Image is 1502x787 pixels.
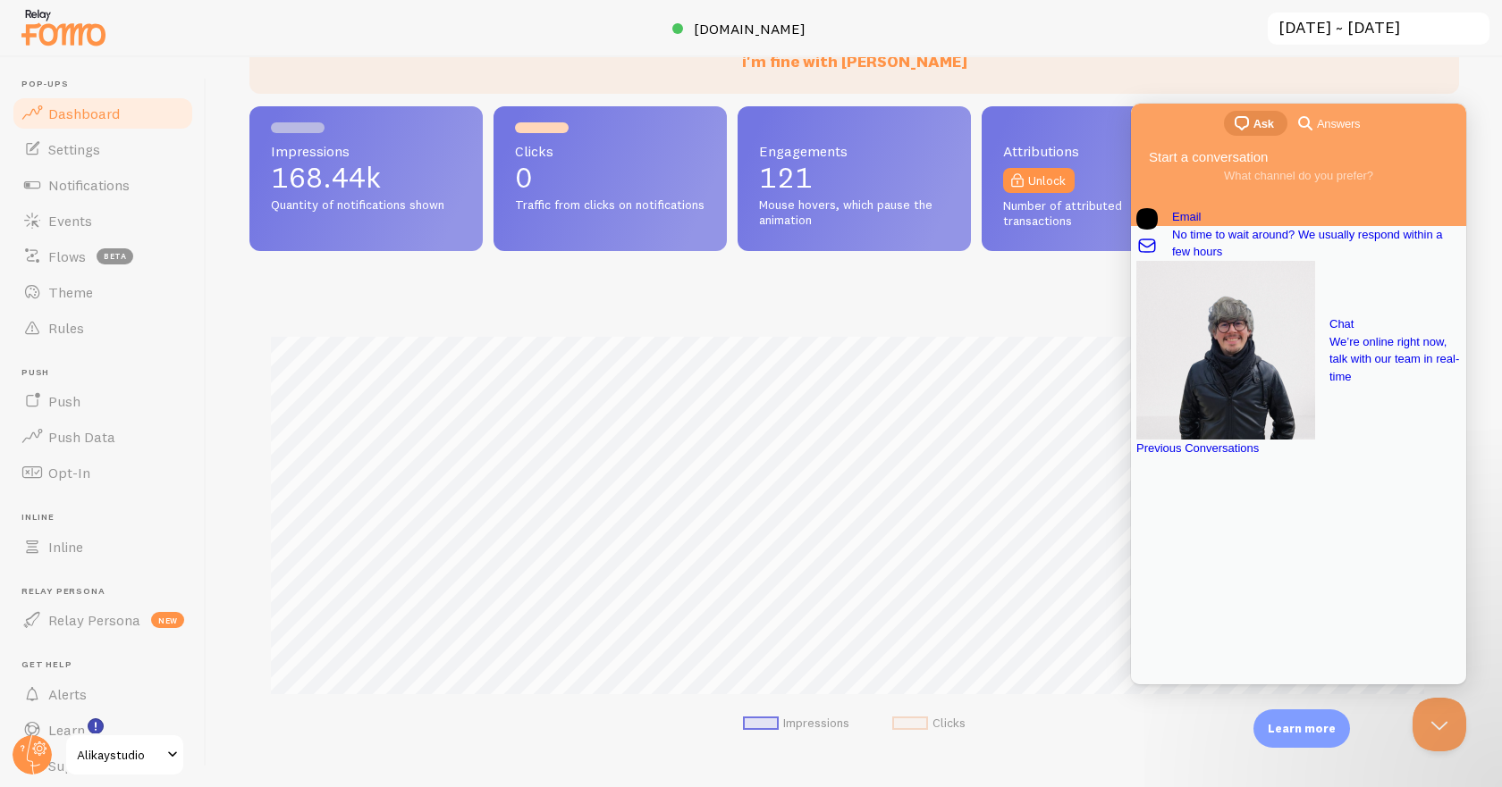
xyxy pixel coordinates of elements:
[1003,144,1194,158] span: Attributions
[892,716,966,732] li: Clicks
[1003,168,1075,193] a: Unlock
[515,197,705,213] span: Traffic from clicks on notifications
[759,163,949,192] p: 121
[271,163,461,192] p: 168.44k
[48,319,84,337] span: Rules
[48,212,92,230] span: Events
[1003,198,1194,230] span: Number of attributed transactions
[11,203,195,239] a: Events
[515,144,705,158] span: Clicks
[11,131,195,167] a: Settings
[19,4,108,50] img: fomo-relay-logo-orange.svg
[1253,709,1350,748] div: Learn more
[21,79,195,90] span: Pop-ups
[11,96,195,131] a: Dashboard
[48,392,80,410] span: Push
[11,167,195,203] a: Notifications
[48,464,90,481] span: Opt-In
[759,197,949,229] span: Mouse hovers, which pause the animation
[1413,698,1466,751] iframe: Help Scout Beacon - Close
[743,716,849,732] li: Impressions
[48,685,87,703] span: Alerts
[11,712,195,748] a: Learn
[21,512,195,523] span: Inline
[11,529,195,565] a: Inline
[11,455,195,490] a: Opt-In
[11,602,195,638] a: Relay Persona new
[21,659,195,671] span: Get Help
[77,744,162,766] span: Alikaystudio
[11,310,195,346] a: Rules
[759,144,949,158] span: Engagements
[97,248,133,264] span: beta
[48,721,85,739] span: Learn
[11,274,195,310] a: Theme
[11,239,195,274] a: Flows beta
[11,419,195,455] a: Push Data
[48,140,100,158] span: Settings
[151,612,184,628] span: new
[48,283,93,301] span: Theme
[48,428,115,446] span: Push Data
[48,176,130,194] span: Notifications
[1131,104,1466,684] iframe: Help Scout Beacon - Live Chat, Contact Form, and Knowledge Base
[271,144,461,158] span: Impressions
[21,367,195,379] span: Push
[515,163,705,192] p: 0
[64,733,185,776] a: Alikaystudio
[48,105,120,122] span: Dashboard
[271,197,461,213] span: Quantity of notifications shown
[1268,720,1336,737] p: Learn more
[48,538,83,556] span: Inline
[48,611,140,629] span: Relay Persona
[88,718,104,734] svg: <p>Watch New Feature Tutorials!</p>
[11,676,195,712] a: Alerts
[11,383,195,419] a: Push
[21,586,195,598] span: Relay Persona
[48,247,86,265] span: Flows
